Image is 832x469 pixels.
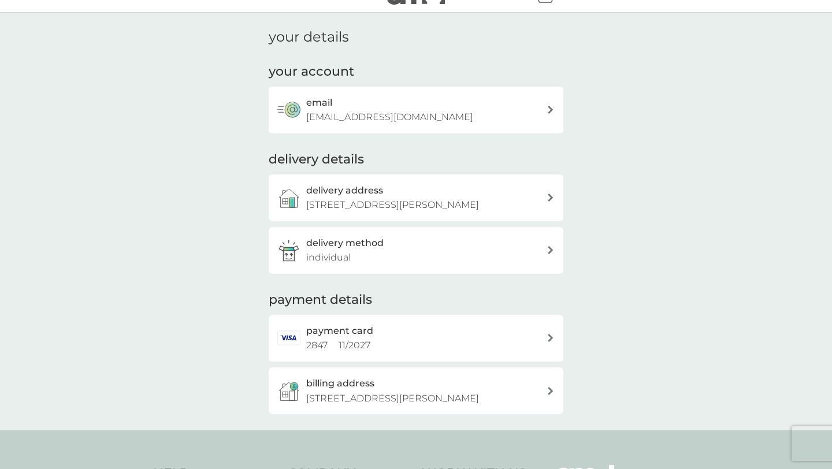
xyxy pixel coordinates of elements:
p: [EMAIL_ADDRESS][DOMAIN_NAME] [306,110,473,125]
a: delivery address[STREET_ADDRESS][PERSON_NAME] [269,174,563,221]
button: email[EMAIL_ADDRESS][DOMAIN_NAME] [269,87,563,133]
p: [STREET_ADDRESS][PERSON_NAME] [306,391,479,406]
h3: billing address [306,376,374,391]
h3: delivery method [306,236,384,251]
h2: delivery details [269,151,364,169]
a: delivery methodindividual [269,227,563,274]
p: individual [306,250,351,265]
h2: payment card [306,323,373,338]
h1: your details [269,29,349,46]
span: 11 / 2027 [339,340,370,351]
h3: email [306,95,332,110]
button: billing address[STREET_ADDRESS][PERSON_NAME] [269,367,563,414]
p: [STREET_ADDRESS][PERSON_NAME] [306,198,479,213]
span: 2847 [306,340,328,351]
h2: your account [269,63,354,81]
a: payment card2847 11/2027 [269,315,563,362]
h3: delivery address [306,183,383,198]
h2: payment details [269,291,372,309]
